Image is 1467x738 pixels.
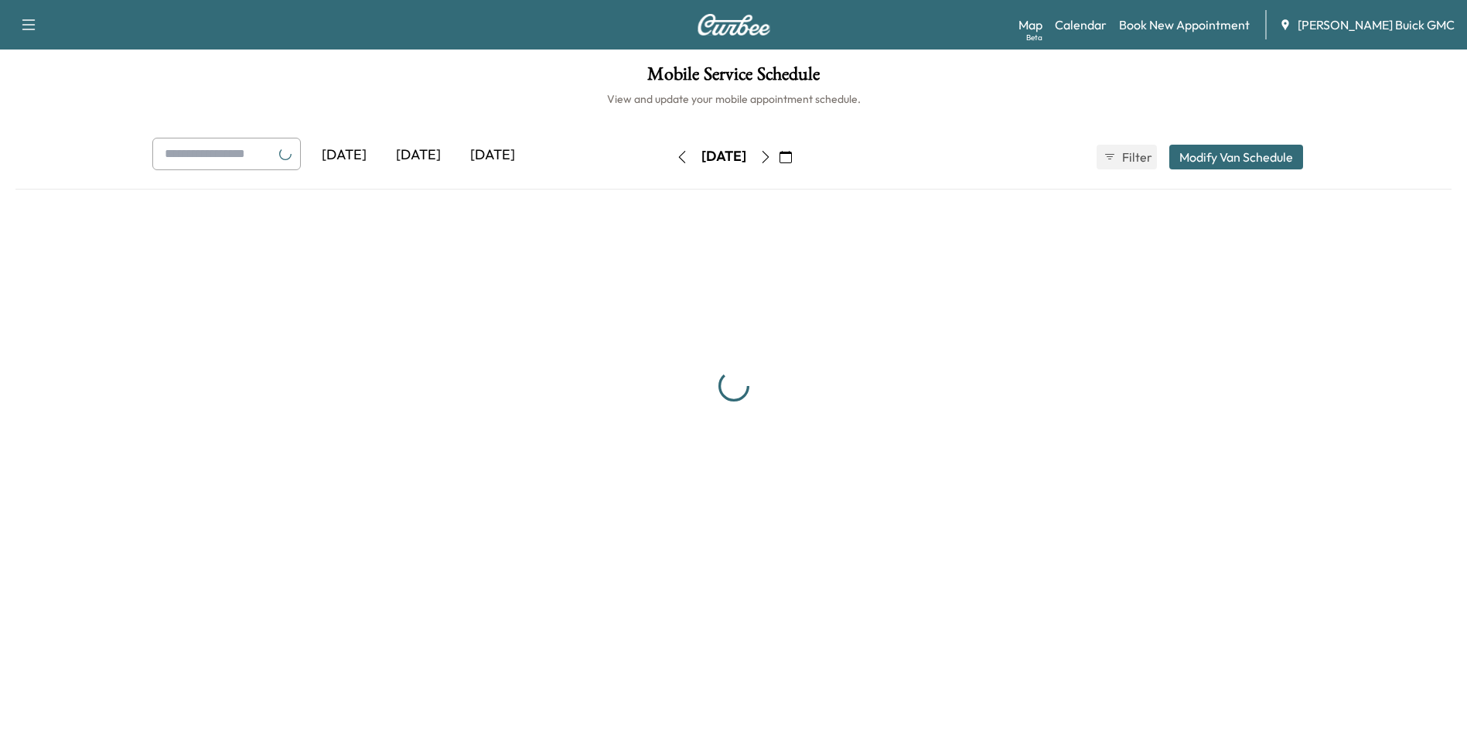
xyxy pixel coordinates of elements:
[1026,32,1042,43] div: Beta
[1169,145,1303,169] button: Modify Van Schedule
[701,147,746,166] div: [DATE]
[307,138,381,173] div: [DATE]
[1055,15,1107,34] a: Calendar
[15,91,1452,107] h6: View and update your mobile appointment schedule.
[15,65,1452,91] h1: Mobile Service Schedule
[1018,15,1042,34] a: MapBeta
[381,138,455,173] div: [DATE]
[697,14,771,36] img: Curbee Logo
[1097,145,1157,169] button: Filter
[1122,148,1150,166] span: Filter
[1119,15,1250,34] a: Book New Appointment
[1298,15,1455,34] span: [PERSON_NAME] Buick GMC
[455,138,530,173] div: [DATE]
